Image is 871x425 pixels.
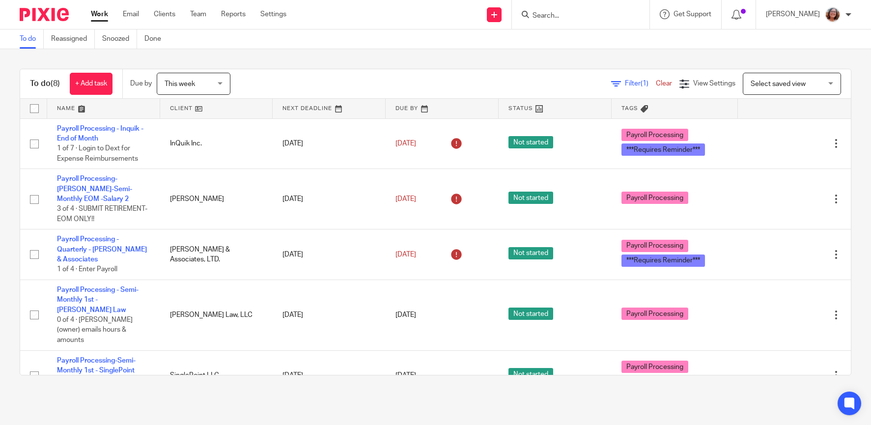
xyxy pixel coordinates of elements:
a: Done [144,29,169,49]
span: Not started [508,308,553,320]
span: (1) [641,80,648,87]
span: Payroll Processing [621,240,688,252]
td: [DATE] [273,280,386,350]
span: 3 of 4 · SUBMIT RETIREMENT-EOM ONLY!! [57,205,147,223]
span: Get Support [674,11,711,18]
img: LB%20Reg%20Headshot%208-2-23.jpg [825,7,841,23]
a: To do [20,29,44,49]
span: View Settings [693,80,735,87]
span: Not started [508,192,553,204]
span: Payroll Processing [621,129,688,141]
a: Payroll Processing - Inquik - End of Month [57,125,143,142]
span: Not started [508,368,553,380]
a: Payroll Processing - Semi-Monthly 1st - [PERSON_NAME] Law [57,286,139,313]
a: Payroll Processing-Semi-Monthly 1st - SinglePoint [57,357,136,374]
a: Snoozed [102,29,137,49]
a: Payroll Processing-[PERSON_NAME]-Semi-Monthly EOM -Salary 2 [57,175,132,202]
span: 1 of 7 · Login to Dext for Expense Reimbursements [57,145,138,162]
input: Search [532,12,620,21]
td: [DATE] [273,350,386,401]
img: Pixie [20,8,69,21]
h1: To do [30,79,60,89]
p: Due by [130,79,152,88]
span: [DATE] [395,251,416,258]
a: Email [123,9,139,19]
span: This week [165,81,195,87]
td: [DATE] [273,118,386,169]
span: Payroll Processing [621,361,688,373]
td: SinglePoint LLC [160,350,273,401]
a: Settings [260,9,286,19]
span: Select saved view [751,81,806,87]
a: Payroll Processing - Quarterly - [PERSON_NAME] & Associates [57,236,147,263]
span: Payroll Processing [621,308,688,320]
span: Filter [625,80,656,87]
span: (8) [51,80,60,87]
td: [PERSON_NAME] [160,169,273,229]
a: Reassigned [51,29,95,49]
td: InQuik Inc. [160,118,273,169]
td: [DATE] [273,169,386,229]
span: [DATE] [395,196,416,202]
a: Clear [656,80,672,87]
span: 1 of 4 · Enter Payroll [57,266,117,273]
td: [DATE] [273,229,386,280]
span: [DATE] [395,140,416,147]
span: Payroll Processing [621,192,688,204]
a: Team [190,9,206,19]
span: Tags [621,106,638,111]
span: [DATE] [395,312,416,318]
span: Not started [508,247,553,259]
p: [PERSON_NAME] [766,9,820,19]
span: Not started [508,136,553,148]
a: + Add task [70,73,112,95]
a: Clients [154,9,175,19]
td: [PERSON_NAME] Law, LLC [160,280,273,350]
td: [PERSON_NAME] & Associates, LTD. [160,229,273,280]
span: [DATE] [395,372,416,379]
a: Work [91,9,108,19]
a: Reports [221,9,246,19]
span: 0 of 4 · [PERSON_NAME] (owner) emails hours & amounts [57,316,133,343]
